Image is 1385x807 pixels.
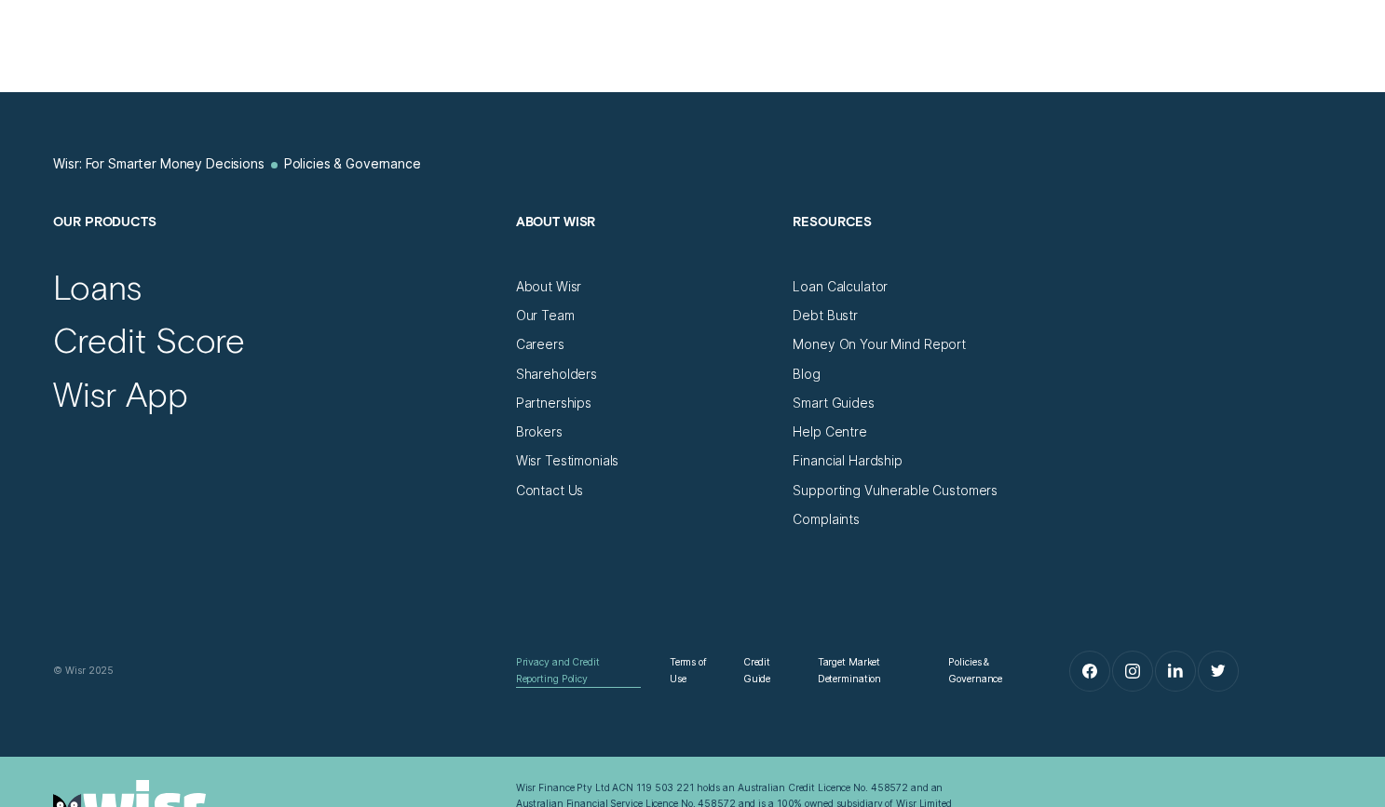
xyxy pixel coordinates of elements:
[516,213,777,278] h2: About Wisr
[793,424,866,440] a: Help Centre
[516,308,575,324] a: Our Team
[793,337,966,353] a: Money On Your Mind Report
[284,156,421,172] a: Policies & Governance
[818,654,919,687] a: Target Market Determination
[793,453,903,469] a: Financial Hardship
[516,483,584,499] a: Contact Us
[743,654,789,687] a: Credit Guide
[516,424,563,440] a: Brokers
[53,265,142,307] a: Loans
[793,308,858,324] a: Debt Bustr
[53,156,264,172] a: Wisr: For Smarter Money Decisions
[793,279,888,295] a: Loan Calculator
[670,654,714,687] a: Terms of Use
[793,483,998,499] a: Supporting Vulnerable Customers
[516,367,597,383] a: Shareholders
[46,663,508,679] div: © Wisr 2025
[53,318,245,360] a: Credit Score
[516,337,564,353] a: Careers
[793,213,1053,278] h2: Resources
[1199,652,1238,691] a: Twitter
[1070,652,1109,691] a: Facebook
[53,372,187,414] a: Wisr App
[516,279,582,295] a: About Wisr
[948,654,1025,687] a: Policies & Governance
[516,453,619,469] a: Wisr Testimonials
[516,654,641,687] a: Privacy and Credit Reporting Policy
[793,367,820,383] a: Blog
[1156,652,1195,691] a: LinkedIn
[793,396,874,411] a: Smart Guides
[516,396,591,411] a: Partnerships
[53,213,499,278] h2: Our Products
[1113,652,1152,691] a: Instagram
[793,512,860,528] a: Complaints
